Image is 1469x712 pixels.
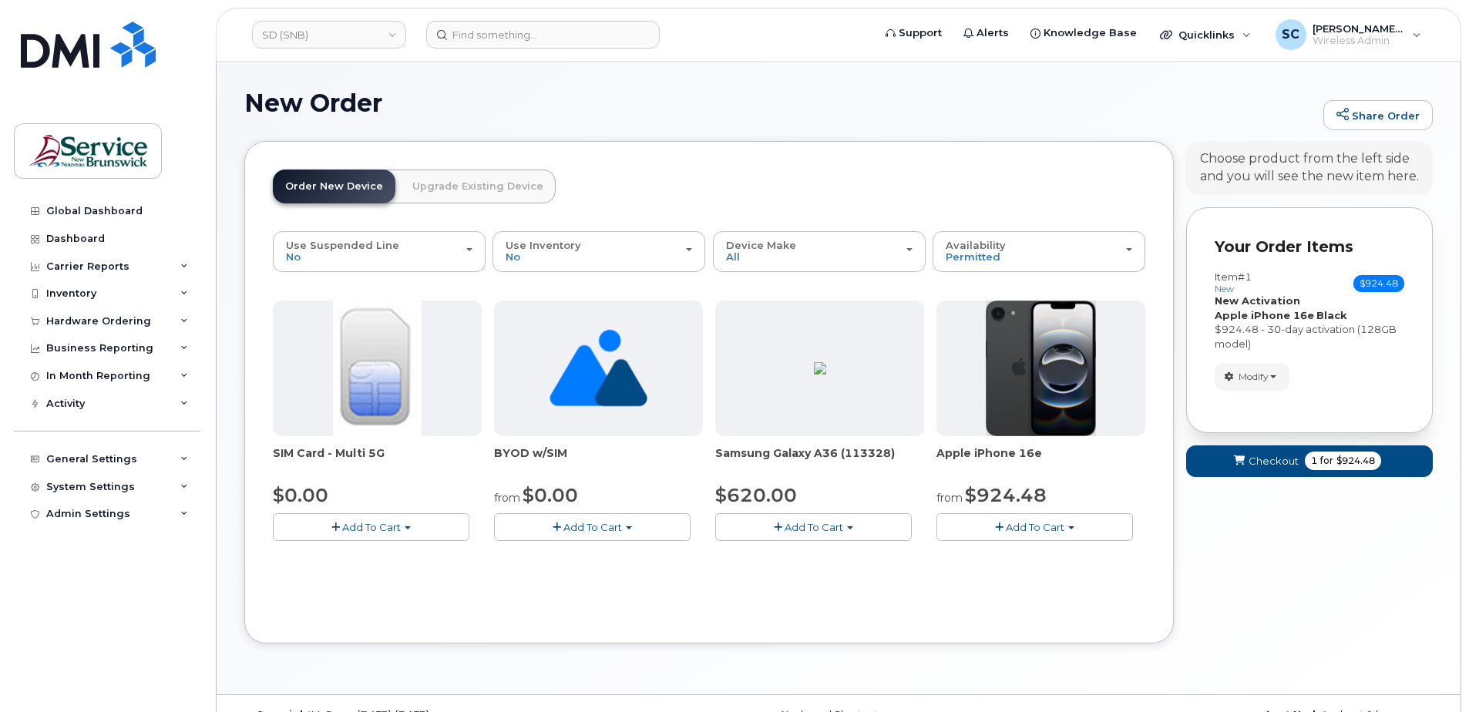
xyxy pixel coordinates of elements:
div: $924.48 - 30-day activation (128GB model) [1215,322,1404,351]
a: Order New Device [273,170,395,203]
span: $924.48 [965,484,1047,506]
strong: Apple iPhone 16e [1215,309,1314,321]
h3: Item [1215,271,1252,294]
span: Add To Cart [563,521,622,533]
a: Share Order [1323,100,1433,131]
span: #1 [1238,270,1252,283]
span: $0.00 [273,484,328,506]
button: Add To Cart [715,513,912,540]
p: Your Order Items [1215,236,1404,258]
small: from [936,491,963,505]
div: SIM Card - Multi 5G [273,445,482,476]
span: $924.48 [1353,275,1404,292]
div: Choose product from the left side and you will see the new item here. [1200,150,1419,186]
span: Availability [946,239,1006,251]
span: $0.00 [523,484,578,506]
span: No [286,250,301,263]
div: Apple iPhone 16e [936,445,1145,476]
button: Checkout 1 for $924.48 [1186,445,1433,477]
img: ED9FC9C2-4804-4D92-8A77-98887F1967E0.png [814,362,826,374]
a: Upgrade Existing Device [400,170,556,203]
button: Add To Cart [936,513,1133,540]
span: Use Suspended Line [286,239,399,251]
div: Samsung Galaxy A36 (113328) [715,445,924,476]
span: Device Make [726,239,796,251]
strong: New Activation [1215,294,1300,307]
img: iphone16e.png [986,301,1097,436]
span: Use Inventory [506,239,581,251]
button: Add To Cart [273,513,469,540]
span: No [506,250,520,263]
img: no_image_found-2caef05468ed5679b831cfe6fc140e25e0c280774317ffc20a367ab7fd17291e.png [550,301,647,436]
span: Add To Cart [342,521,401,533]
span: Modify [1239,370,1269,384]
button: Modify [1215,363,1289,390]
span: Checkout [1249,454,1299,469]
span: $924.48 [1336,454,1375,468]
button: Add To Cart [494,513,691,540]
span: $620.00 [715,484,797,506]
button: Device Make All [713,231,926,271]
span: Add To Cart [785,521,843,533]
button: Use Suspended Line No [273,231,486,271]
span: Permitted [946,250,1000,263]
small: new [1215,284,1234,294]
small: from [494,491,520,505]
span: 1 [1311,454,1317,468]
strong: Black [1316,309,1347,321]
span: All [726,250,740,263]
div: BYOD w/SIM [494,445,703,476]
span: Add To Cart [1006,521,1064,533]
h1: New Order [244,89,1316,116]
span: for [1317,454,1336,468]
button: Use Inventory No [492,231,705,271]
img: 00D627D4-43E9-49B7-A367-2C99342E128C.jpg [333,301,421,436]
button: Availability Permitted [933,231,1145,271]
